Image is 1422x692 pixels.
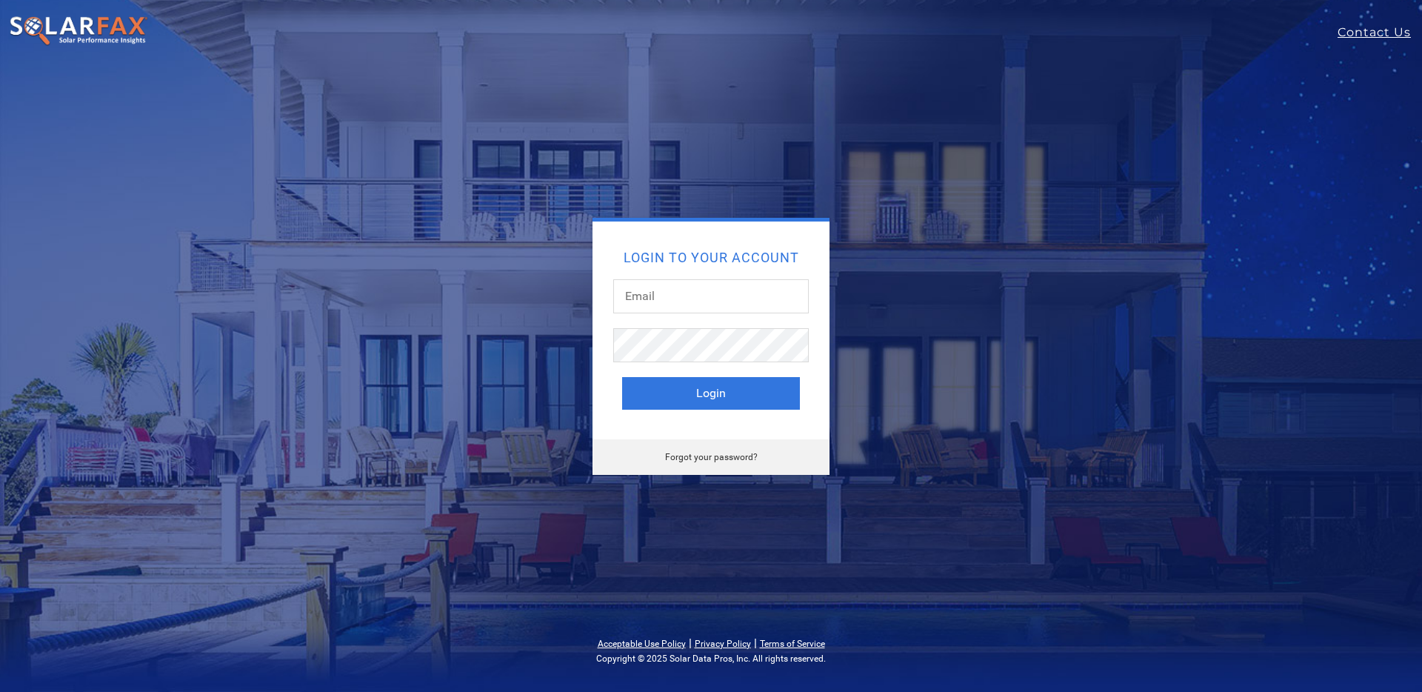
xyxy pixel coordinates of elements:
[665,452,758,462] a: Forgot your password?
[760,639,825,649] a: Terms of Service
[695,639,751,649] a: Privacy Policy
[622,251,800,265] h2: Login to your account
[622,377,800,410] button: Login
[754,636,757,650] span: |
[613,279,809,313] input: Email
[9,16,148,47] img: SolarFax
[1338,24,1422,41] a: Contact Us
[598,639,686,649] a: Acceptable Use Policy
[689,636,692,650] span: |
